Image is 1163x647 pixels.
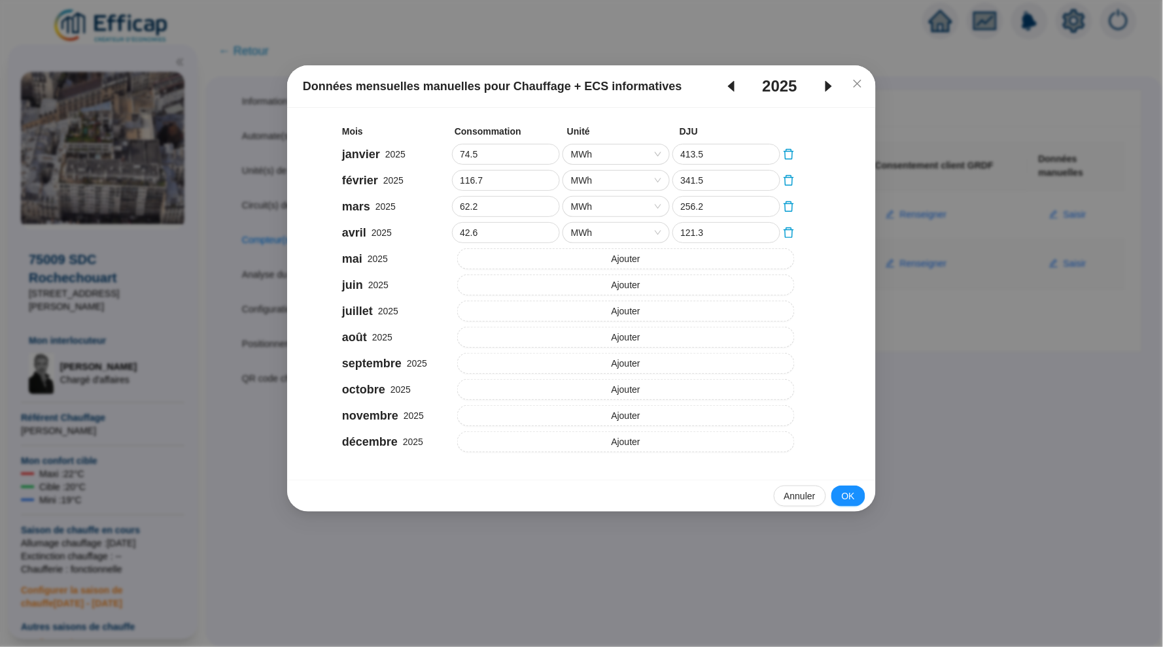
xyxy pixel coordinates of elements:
[342,197,449,216] div: 2025
[342,276,363,294] span: juin
[612,252,640,266] span: Ajouter
[342,380,385,399] span: octobre
[457,274,795,295] button: Ajouter
[612,357,640,371] span: Ajouter
[342,433,398,451] span: décembre
[571,144,662,164] span: MWh
[342,197,370,216] span: mars
[342,328,367,346] span: août
[457,301,795,322] button: Ajouter
[342,250,455,268] div: 2025
[810,78,847,94] span: caret-right
[342,380,455,399] div: 2025
[612,383,640,397] span: Ajouter
[842,489,855,503] span: OK
[831,486,865,506] button: OK
[783,201,795,212] span: delete
[455,125,564,139] span: Consommation
[571,223,662,242] span: MWh
[342,224,366,242] span: avril
[457,405,795,426] button: Ajouter
[342,433,455,451] div: 2025
[342,125,452,139] span: Mois
[342,224,449,242] div: 2025
[612,331,640,344] span: Ajouter
[784,489,816,503] span: Annuler
[303,77,682,95] span: Données mensuelles manuelles pour Chauffage + ECS informatives
[342,171,378,190] span: février
[342,328,455,346] div: 2025
[612,435,640,449] span: Ajouter
[342,250,362,268] span: mai
[774,486,826,506] button: Annuler
[612,305,640,318] span: Ajouter
[612,409,640,423] span: Ajouter
[571,171,662,190] span: MWh
[852,78,863,89] span: close
[342,302,373,320] span: juillet
[783,148,795,160] span: delete
[342,145,449,163] div: 2025
[847,78,868,89] span: Fermer
[783,227,795,239] span: delete
[342,276,455,294] div: 2025
[847,73,868,94] button: Close
[783,174,795,186] span: delete
[342,354,402,373] span: septembre
[612,278,640,292] span: Ajouter
[457,353,795,374] button: Ajouter
[567,125,677,139] span: Unité
[680,125,790,139] span: DJU
[342,354,455,373] div: 2025
[342,145,380,163] span: janvier
[763,76,797,97] span: 2025
[457,248,795,269] button: Ajouter
[713,78,750,94] span: caret-left
[571,197,662,216] span: MWh
[342,171,449,190] div: 2025
[457,327,795,348] button: Ajouter
[342,302,455,320] div: 2025
[457,379,795,400] button: Ajouter
[342,406,398,425] span: novembre
[342,406,455,425] div: 2025
[457,431,795,452] button: Ajouter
